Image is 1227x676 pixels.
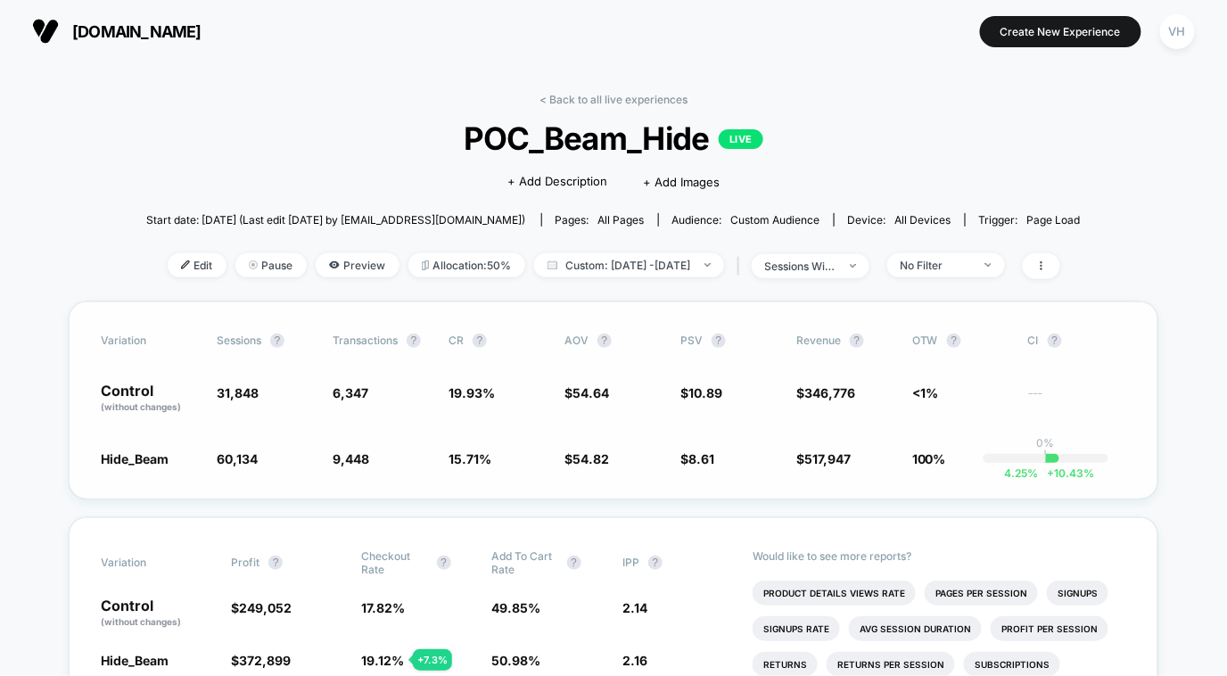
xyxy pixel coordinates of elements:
img: end [249,260,258,269]
button: ? [850,334,864,348]
span: 60,134 [217,451,258,466]
span: Edit [168,253,226,277]
span: Variation [101,334,199,348]
li: Pages Per Session [925,581,1038,606]
span: 249,052 [239,600,292,615]
span: $ [231,600,292,615]
span: + [1048,466,1055,480]
span: CR [449,334,464,347]
span: $ [564,451,609,466]
span: $ [680,385,722,400]
span: 54.64 [572,385,609,400]
div: Trigger: [979,213,1081,227]
span: 15.71 % [449,451,491,466]
button: VH [1155,13,1200,50]
button: ? [597,334,612,348]
span: 17.82 % [362,600,406,615]
span: 31,848 [217,385,259,400]
span: + Add Images [643,175,720,189]
span: 19.12 % [362,653,405,668]
span: [DOMAIN_NAME] [72,22,202,41]
span: Transactions [333,334,398,347]
button: Create New Experience [980,16,1141,47]
button: ? [473,334,487,348]
span: 372,899 [239,653,291,668]
span: Sessions [217,334,261,347]
span: Pause [235,253,307,277]
p: 0% [1037,436,1055,449]
span: 4.25 % [1005,466,1039,480]
span: AOV [564,334,589,347]
div: sessions with impression [765,260,836,273]
span: PSV [680,334,703,347]
span: Revenue [796,334,841,347]
span: | [733,253,752,279]
span: $ [231,653,291,668]
button: ? [437,556,451,570]
p: Would like to see more reports? [753,549,1126,563]
button: ? [648,556,663,570]
span: 6,347 [333,385,368,400]
span: $ [564,385,609,400]
span: Checkout Rate [362,549,428,576]
span: + Add Description [507,173,607,191]
li: Product Details Views Rate [753,581,916,606]
span: --- [1028,388,1126,414]
li: Signups [1047,581,1108,606]
span: Allocation: 50% [408,253,525,277]
li: Avg Session Duration [849,616,982,641]
span: <1% [912,385,939,400]
li: Profit Per Session [991,616,1108,641]
p: Control [101,598,213,629]
button: ? [268,556,283,570]
span: Preview [316,253,399,277]
span: Add To Cart Rate [492,549,558,576]
p: Control [101,383,199,414]
span: CI [1028,334,1126,348]
p: | [1044,449,1048,463]
img: Visually logo [32,18,59,45]
button: [DOMAIN_NAME] [27,17,207,45]
span: 8.61 [688,451,714,466]
span: $ [796,385,855,400]
span: 50.98 % [492,653,541,668]
img: end [704,263,711,267]
span: 10.43 % [1039,466,1095,480]
span: 54.82 [572,451,609,466]
span: Custom: [DATE] - [DATE] [534,253,724,277]
img: edit [181,260,190,269]
span: Hide_Beam [101,653,169,668]
button: ? [407,334,421,348]
span: IPP [622,556,639,569]
span: 10.89 [688,385,722,400]
span: Hide_Beam [101,451,169,466]
p: LIVE [719,129,763,149]
div: Audience: [672,213,820,227]
div: No Filter [901,259,972,272]
span: 2.16 [622,653,647,668]
span: Start date: [DATE] (Last edit [DATE] by [EMAIL_ADDRESS][DOMAIN_NAME]) [146,213,525,227]
span: $ [680,451,714,466]
span: POC_Beam_Hide [194,120,1034,157]
div: + 7.3 % [413,649,452,671]
span: (without changes) [101,616,181,627]
button: ? [270,334,284,348]
span: Page Load [1027,213,1081,227]
div: Pages: [556,213,645,227]
span: Variation [101,549,199,576]
span: Profit [231,556,259,569]
button: ? [1048,334,1062,348]
span: OTW [912,334,1010,348]
span: $ [796,451,851,466]
span: all devices [895,213,951,227]
span: 19.93 % [449,385,495,400]
span: Custom Audience [731,213,820,227]
span: (without changes) [101,401,181,412]
span: 9,448 [333,451,369,466]
button: ? [712,334,726,348]
span: Device: [834,213,965,227]
span: all pages [598,213,645,227]
button: ? [567,556,581,570]
span: 100% [912,451,946,466]
img: calendar [548,260,557,269]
